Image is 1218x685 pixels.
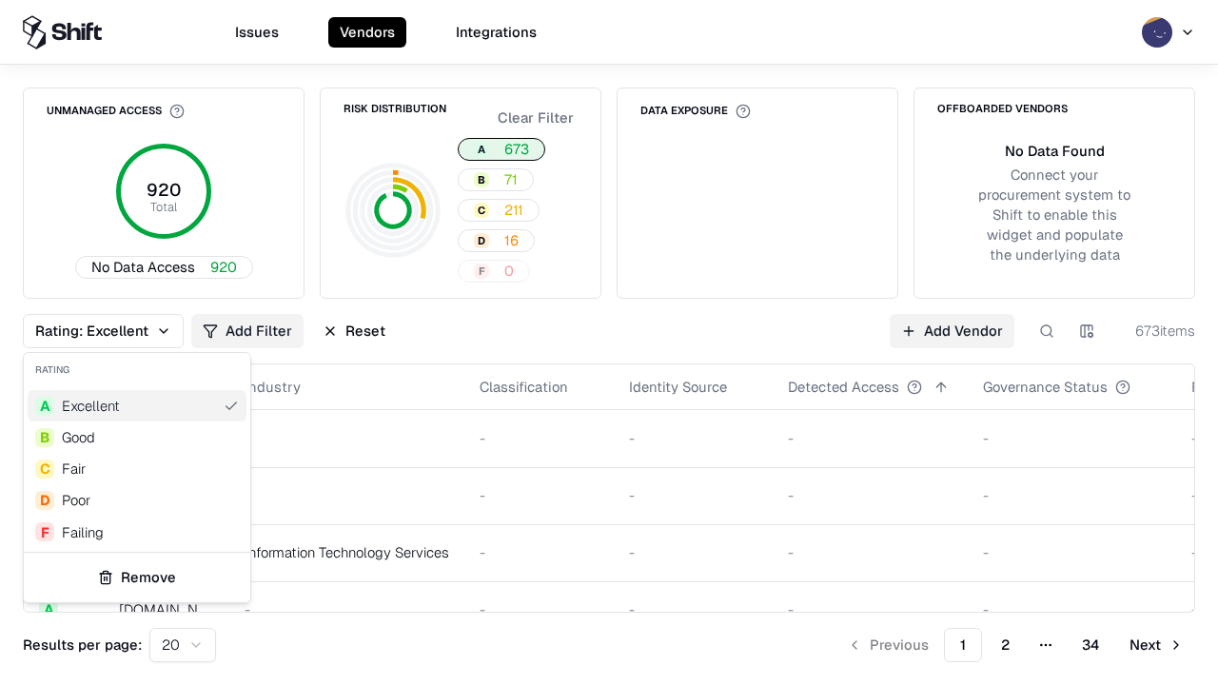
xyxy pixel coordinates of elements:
div: A [35,397,54,416]
button: Remove [31,560,243,595]
div: F [35,522,54,541]
div: B [35,428,54,447]
div: D [35,491,54,510]
div: Rating [24,353,250,386]
span: Good [62,427,95,447]
div: Suggestions [24,386,250,552]
span: Excellent [62,396,120,416]
span: Fair [62,459,86,479]
div: C [35,460,54,479]
div: Failing [62,522,104,542]
div: Poor [62,490,90,510]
